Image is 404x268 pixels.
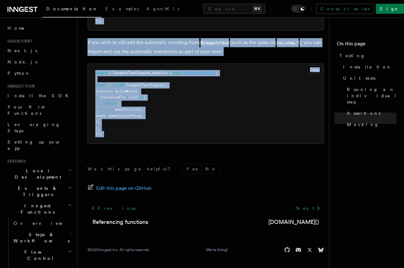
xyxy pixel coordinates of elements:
[5,84,35,89] span: Inngest tour
[128,95,139,99] span: (ctx)
[347,121,379,128] span: Mocking
[344,84,397,108] a: Running an individual step
[108,83,111,87] span: t
[5,165,73,183] button: Local Development
[316,4,373,14] a: Contact sales
[5,68,73,79] a: Python
[206,247,228,252] a: We're hiring!
[199,40,230,46] code: @inngest/test
[182,164,201,174] button: Yes
[87,184,152,193] a: Edit this page on GitHub
[46,6,98,11] span: Documentation
[5,119,73,136] a: Leveraging Steps
[126,83,163,87] span: InngestTestEngine
[141,114,143,118] span: ,
[141,107,143,112] span: ,
[347,86,397,105] span: Running an individual step
[11,229,73,246] button: Steps & Workflows
[115,107,130,112] span: mockCtx
[347,110,381,116] span: Assertions
[106,114,108,118] span: :
[172,71,181,75] span: from
[95,132,102,136] span: });
[150,71,152,75] span: ,
[11,249,68,261] span: Flow Control
[5,56,73,68] a: Node.js
[343,75,376,81] span: Unit tests
[108,107,115,112] span: ...
[152,71,172,75] span: mockCtx }
[102,2,142,17] a: Examples
[104,101,117,106] span: return
[126,95,128,99] span: :
[216,71,218,75] span: ;
[344,108,397,119] a: Assertions
[268,218,319,226] a: [DOMAIN_NAME]()
[95,114,106,118] span: event
[163,83,167,87] span: ({
[5,101,73,119] a: Your first Functions
[292,203,324,214] a: Next
[92,218,148,226] a: Referencing functions
[95,126,97,130] span: }
[146,6,179,11] span: AgentKit
[343,64,392,70] span: Installation
[13,221,78,226] span: Overview
[5,200,73,218] button: Inngest Functions
[117,101,119,106] span: {
[139,95,143,99] span: =>
[97,126,100,130] span: ,
[142,2,183,17] a: AgentKit
[341,61,397,73] a: Installation
[7,48,37,53] span: Next.js
[95,83,106,87] span: const
[5,159,26,164] span: Features
[105,6,139,11] span: Examples
[203,4,265,14] button: Search...⌘K
[100,95,126,99] span: transformCtx
[183,71,216,75] span: "@inngest/test"
[7,25,25,31] span: Home
[11,218,73,229] a: Overview
[11,246,73,264] button: Flow Control
[7,59,37,64] span: Node.js
[291,5,306,13] button: Toggle dark mode
[95,89,113,94] span: function
[113,89,115,94] span: :
[276,40,300,46] code: ctx.step.*
[11,231,70,244] span: Steps & Workflows
[5,185,68,198] span: Events & Triggers
[115,89,137,94] span: helloWorld
[87,203,139,214] a: Previous
[95,19,102,23] span: });
[87,247,150,252] div: © 2025 Inngest Inc. All rights reserved.
[307,66,322,74] button: Copy
[87,166,175,172] p: Was this page helpful?
[95,119,100,124] span: };
[96,184,152,193] span: Edit this page on GitHub
[108,71,150,75] span: { InngestTestEngine
[117,83,124,87] span: new
[7,93,72,98] span: Install the SDK
[344,119,397,130] a: Mocking
[7,104,45,116] span: Your first Functions
[253,6,262,12] kbd: ⌘K
[108,114,141,118] span: someCustomThing
[87,38,324,56] p: If you wish to still add the automatic mocking from (such as the spies on ), you can import and u...
[5,168,68,180] span: Local Development
[130,107,141,112] span: (ctx)
[5,136,73,154] a: Setting up your app
[5,45,73,56] a: Next.js
[137,89,139,94] span: ,
[143,95,146,99] span: {
[5,23,73,34] a: Home
[7,71,30,76] span: Python
[5,39,32,44] span: Quick start
[339,53,365,59] span: Testing
[341,73,397,84] a: Unit tests
[202,164,220,174] button: No
[7,139,61,151] span: Setting up your app
[5,203,67,215] span: Inngest Functions
[337,50,397,61] a: Testing
[113,83,115,87] span: =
